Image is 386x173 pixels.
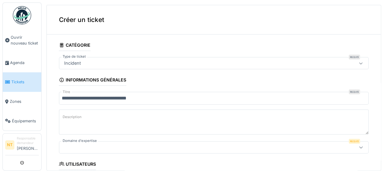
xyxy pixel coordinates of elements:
[13,6,31,24] img: Badge_color-CXgf-gQk.svg
[10,60,39,66] span: Agenda
[61,89,72,95] label: Titre
[3,92,41,111] a: Zones
[3,53,41,73] a: Agenda
[17,136,39,146] div: Responsable demandeur
[349,55,360,59] div: Requis
[61,138,98,143] label: Domaine d'expertise
[11,79,39,85] span: Tickets
[47,5,381,34] div: Créer un ticket
[61,113,83,121] label: Description
[12,118,39,124] span: Équipements
[3,72,41,92] a: Tickets
[5,136,39,155] a: NT Responsable demandeur[PERSON_NAME]
[349,139,360,144] div: Requis
[5,140,14,150] li: NT
[61,54,87,59] label: Type de ticket
[59,160,96,170] div: Utilisateurs
[349,89,360,94] div: Requis
[59,41,90,51] div: Catégorie
[11,34,39,46] span: Ouvrir nouveau ticket
[62,60,83,67] div: Incident
[59,75,126,86] div: Informations générales
[3,111,41,131] a: Équipements
[10,99,39,104] span: Zones
[17,136,39,154] li: [PERSON_NAME]
[3,28,41,53] a: Ouvrir nouveau ticket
